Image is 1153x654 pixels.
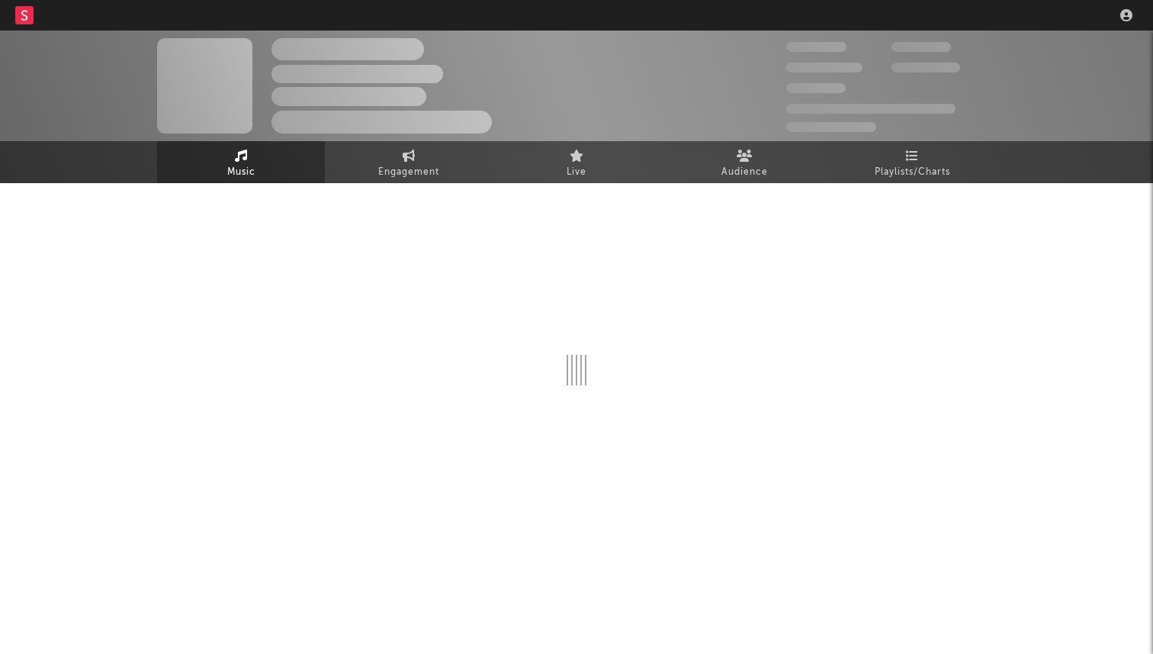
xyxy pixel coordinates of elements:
span: 100 000 [786,83,846,93]
a: Playlists/Charts [828,141,996,183]
span: 1 000 000 [891,63,960,72]
span: Music [227,163,255,182]
a: Engagement [325,141,493,183]
span: Live [567,163,586,182]
span: Jump Score: 85.0 [786,122,876,132]
a: Live [493,141,660,183]
span: 50 000 000 Monthly Listeners [786,104,955,114]
span: Engagement [378,163,439,182]
span: 100 000 [891,42,951,52]
a: Music [157,141,325,183]
span: 300 000 [786,42,846,52]
a: Audience [660,141,828,183]
span: Audience [721,163,768,182]
span: Playlists/Charts [875,163,950,182]
span: 50 000 000 [786,63,862,72]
